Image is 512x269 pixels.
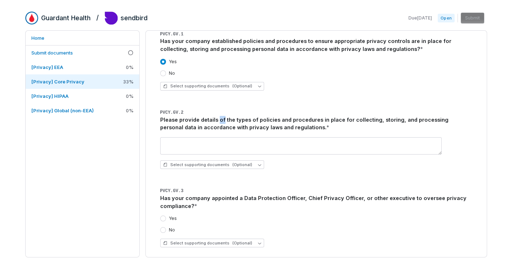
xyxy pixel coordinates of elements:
[232,240,252,246] span: (Optional)
[163,162,252,168] span: Select supporting documents
[160,194,472,210] div: Has your company appointed a Data Protection Officer, Chief Privacy Officer, or other executive t...
[232,162,252,168] span: (Optional)
[160,37,472,53] div: Has your company established policies and procedures to ensure appropriate privacy controls are i...
[123,78,134,85] span: 33 %
[126,93,134,99] span: 0 %
[160,110,184,115] span: PVCY.GV.2
[232,83,252,89] span: (Optional)
[96,12,99,22] h2: /
[26,60,139,74] a: [Privacy] EEA0%
[31,79,84,84] span: [Privacy] Core Privacy
[160,188,184,194] span: PVCY.GV.3
[26,45,139,60] a: Submit documents
[41,13,91,23] h2: Guardant Health
[169,59,177,65] label: Yes
[408,15,432,21] span: Due [DATE]
[121,13,148,23] h2: sendbird
[26,74,139,89] a: [Privacy] Core Privacy33%
[438,14,454,22] span: Open
[31,50,73,56] span: Submit documents
[169,70,175,76] label: No
[31,93,69,99] span: [Privacy] HIPAA
[169,227,175,233] label: No
[160,32,184,37] span: PVCY.GV.1
[26,89,139,103] a: [Privacy] HIPAA0%
[126,64,134,70] span: 0 %
[31,64,63,70] span: [Privacy] EEA
[26,31,139,45] a: Home
[31,108,94,113] span: [Privacy] Global (non-EEA)
[169,216,177,221] label: Yes
[163,83,252,89] span: Select supporting documents
[26,103,139,118] a: [Privacy] Global (non-EEA)0%
[160,116,472,132] div: Please provide details of the types of policies and procedures in place for collecting, storing, ...
[163,240,252,246] span: Select supporting documents
[126,107,134,114] span: 0 %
